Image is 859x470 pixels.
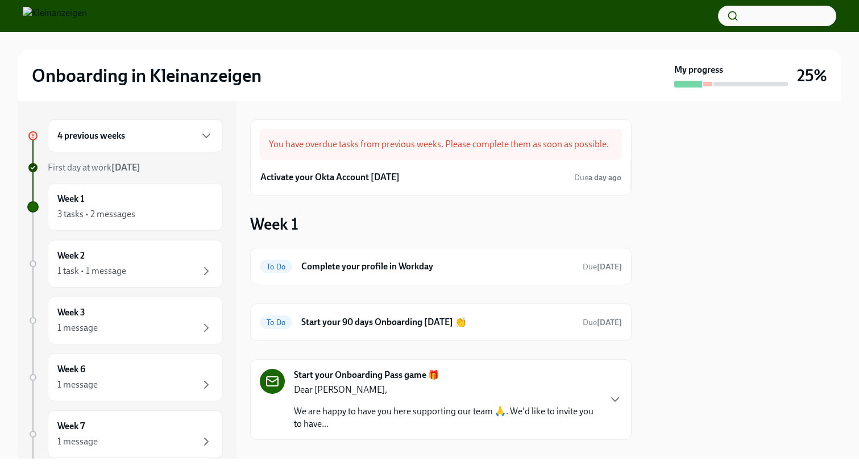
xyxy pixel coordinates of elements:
span: To Do [260,263,292,271]
strong: [DATE] [597,318,622,327]
a: Week 13 tasks • 2 messages [27,183,223,231]
p: Dear [PERSON_NAME], [294,384,599,396]
h6: Week 6 [57,363,85,376]
span: Due [583,262,622,272]
a: Week 21 task • 1 message [27,240,223,288]
span: August 25th, 2025 09:00 [583,261,622,272]
a: To DoComplete your profile in WorkdayDue[DATE] [260,257,622,276]
h6: Week 3 [57,306,85,319]
strong: My progress [674,64,723,76]
a: Week 71 message [27,410,223,458]
h6: Start your 90 days Onboarding [DATE] 👏 [301,316,574,328]
div: 4 previous weeks [48,119,223,152]
h3: 25% [797,65,827,86]
span: August 21st, 2025 16:00 [583,317,622,328]
div: You have overdue tasks from previous weeks. Please complete them as soon as possible. [260,129,622,160]
a: Week 61 message [27,353,223,401]
span: To Do [260,318,292,327]
h6: Week 1 [57,193,84,205]
h3: Week 1 [250,214,298,234]
div: 1 message [57,322,98,334]
span: Due [574,173,621,182]
a: Activate your Okta Account [DATE]Duea day ago [260,169,621,186]
h6: Week 2 [57,249,85,262]
strong: a day ago [588,173,621,182]
div: 1 task • 1 message [57,265,126,277]
img: Kleinanzeigen [23,7,87,25]
strong: Start your Onboarding Pass game 🎁 [294,369,439,381]
div: 1 message [57,435,98,448]
strong: [DATE] [111,162,140,173]
h6: Week 7 [57,420,85,432]
h2: Onboarding in Kleinanzeigen [32,64,262,87]
a: Week 31 message [27,297,223,344]
div: 1 message [57,379,98,391]
span: First day at work [48,162,140,173]
span: Due [583,318,622,327]
div: 3 tasks • 2 messages [57,208,135,221]
a: To DoStart your 90 days Onboarding [DATE] 👏Due[DATE] [260,313,622,331]
h6: Activate your Okta Account [DATE] [260,171,400,184]
a: First day at work[DATE] [27,161,223,174]
p: We are happy to have you here supporting our team 🙏. We'd like to invite you to have... [294,405,599,430]
h6: Complete your profile in Workday [301,260,574,273]
h6: 4 previous weeks [57,130,125,142]
strong: [DATE] [597,262,622,272]
span: August 18th, 2025 09:00 [574,172,621,183]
